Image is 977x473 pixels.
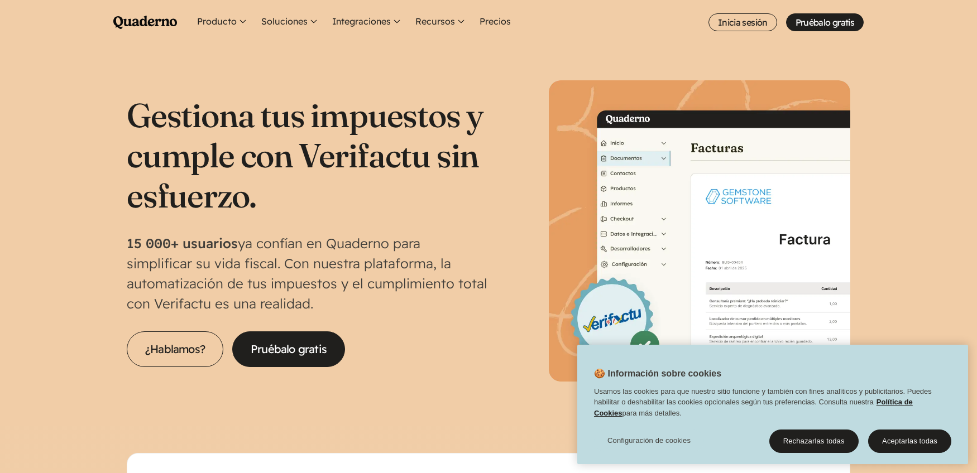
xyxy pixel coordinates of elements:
[127,233,488,313] p: ya confían en Quaderno para simplificar su vida fiscal. Con nuestra plataforma, la automatización...
[232,331,345,367] a: Pruébalo gratis
[577,367,721,386] h2: 🍪 Información sobre cookies
[786,13,864,31] a: Pruébalo gratis
[868,429,951,453] button: Aceptarlas todas
[127,331,223,367] a: ¿Hablamos?
[594,429,704,452] button: Configuración de cookies
[708,13,777,31] a: Inicia sesión
[127,95,488,215] h1: Gestiona tus impuestos y cumple con Verifactu sin esfuerzo.
[594,398,913,417] a: Política de Cookies
[577,345,968,464] div: Cookie banner
[577,345,968,464] div: 🍪 Información sobre cookies
[769,429,859,453] button: Rechazarlas todas
[577,386,968,424] div: Usamos las cookies para que nuestro sitio funcione y también con fines analíticos y publicitarios...
[127,235,238,252] strong: 15 000+ usuarios
[549,80,850,382] img: Interfaz de Quaderno mostrando la página Factura con el distintivo Verifactu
